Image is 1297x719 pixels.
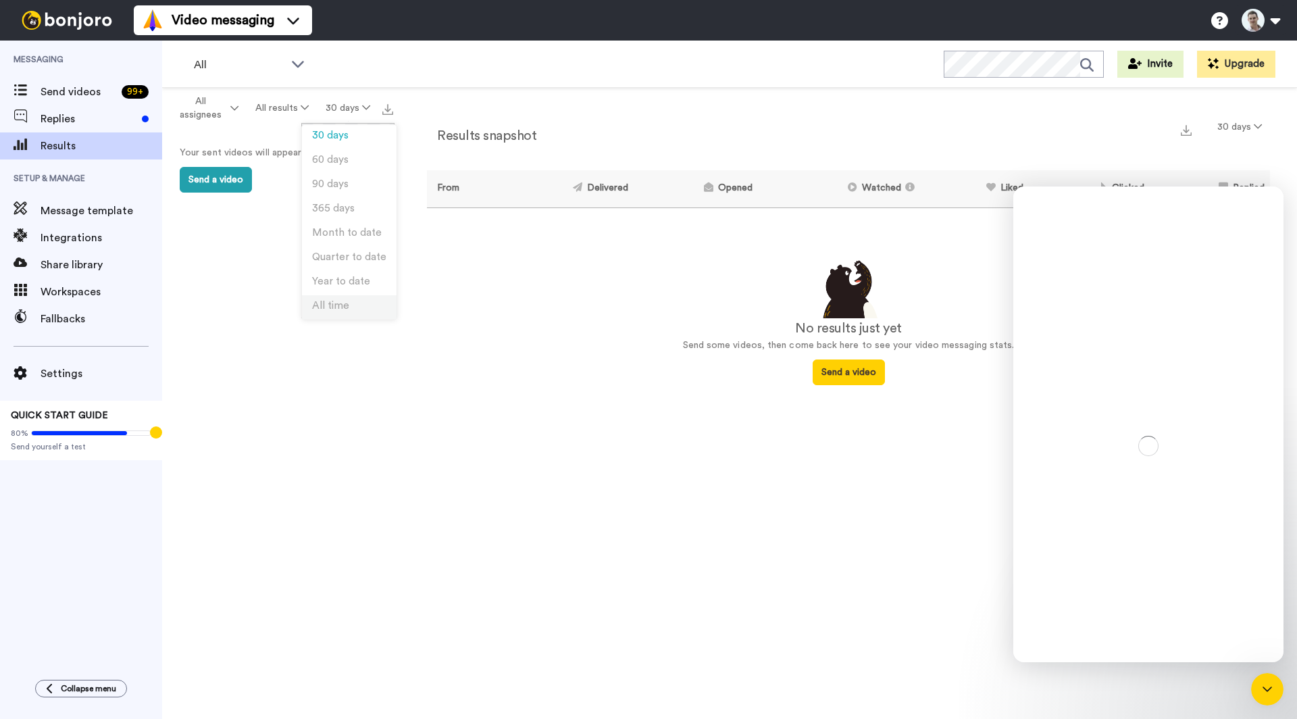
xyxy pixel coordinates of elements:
img: results-emptystates.png [815,257,882,319]
button: Send a video [180,167,252,193]
span: All [194,57,284,73]
span: 80% [11,428,28,439]
span: Send videos [41,84,116,100]
span: Results [41,138,162,154]
th: Watched [758,170,925,207]
button: All assignees [165,89,247,127]
span: Send yourself a test [11,441,151,452]
img: tab_keywords_by_traffic_grey.svg [134,85,145,96]
span: 365 days [312,203,355,214]
button: Export all results that match these filters now. [378,98,397,118]
img: export.svg [382,104,393,115]
span: Fallbacks [41,311,162,327]
button: Export a summary of each team member’s results that match this filter now. [1177,120,1196,139]
iframe: Intercom live chat [1251,673,1283,705]
span: 30 days [312,130,349,141]
img: bj-logo-header-white.svg [16,11,118,30]
span: Replies [41,111,136,127]
span: Settings [41,366,162,382]
button: 30 days [317,96,378,120]
img: vm-color.svg [142,9,163,31]
th: Opened [634,170,759,207]
iframe: Intercom live chat [1013,187,1283,662]
button: 30 days [1209,115,1270,139]
img: export.svg [1181,125,1192,136]
span: Workspaces [41,284,162,300]
button: Send a video [813,359,885,385]
button: Invite [1117,51,1184,78]
span: All assignees [173,95,228,122]
p: Send some videos, then come back here to see your video messaging stats. [427,339,1270,353]
p: Your sent videos will appear here [180,146,382,160]
span: Share library [41,257,162,273]
div: Keywords by Traffic [149,86,228,95]
th: Liked [925,170,1029,207]
span: Video messaging [172,11,274,30]
span: Quarter to date [312,252,386,262]
div: Domain: [DOMAIN_NAME] [35,35,149,46]
div: No results just yet [427,318,1270,339]
span: Year to date [312,276,370,287]
span: All time [312,301,349,311]
a: Send a video [813,368,885,377]
div: v 4.0.25 [38,22,66,32]
th: Clicked [1029,170,1150,207]
span: Message template [41,203,162,219]
div: 99 + [122,85,149,99]
div: Domain Overview [51,86,121,95]
img: website_grey.svg [22,35,32,46]
span: Collapse menu [61,683,116,694]
span: QUICK START GUIDE [11,411,108,420]
img: tab_domain_overview_orange.svg [36,85,47,96]
span: 60 days [312,155,349,165]
button: Collapse menu [35,680,127,697]
th: Replied [1150,170,1270,207]
button: Upgrade [1197,51,1275,78]
h2: Results snapshot [427,128,536,143]
span: Integrations [41,230,162,246]
button: All results [247,96,317,120]
th: Delivered [496,170,633,207]
th: From [427,170,496,207]
span: 90 days [312,179,349,189]
div: Tooltip anchor [150,426,162,439]
span: Month to date [312,228,382,238]
img: logo_orange.svg [22,22,32,32]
